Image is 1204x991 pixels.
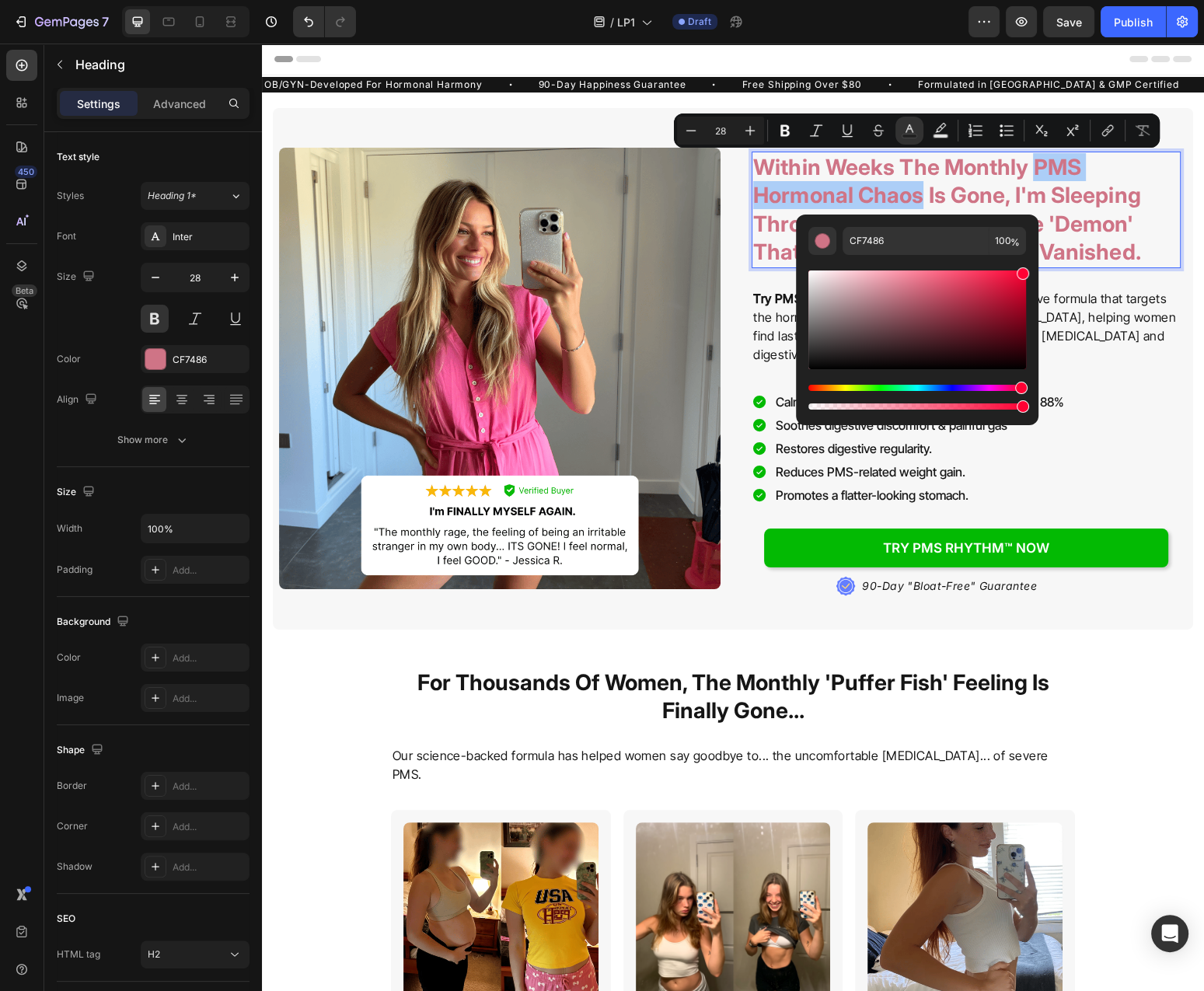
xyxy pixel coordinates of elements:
[57,482,98,503] div: Size
[617,14,635,30] span: LP1
[57,860,92,874] div: Shadow
[674,113,1160,148] div: Editor contextual toolbar
[12,284,37,297] div: Beta
[57,229,76,243] div: Font
[490,108,919,225] h2: Rich Text Editor. Editing area: main
[75,55,243,74] p: Heading
[131,703,811,740] p: Our science-backed formula has helped women say goodbye to... the uncomfortable [MEDICAL_DATA]......
[605,779,801,974] img: gempages_577083542056469395-35a3e89a-3d95-4152-9a0d-2edd465349aa.png
[6,6,116,37] button: 7
[514,442,802,461] p: Promotes a flatter-looking stomach.
[57,563,92,577] div: Padding
[57,150,99,164] div: Text style
[514,372,802,391] p: Soothes digestive discomfort & painful gas
[153,96,206,112] p: Advanced
[141,515,249,543] input: Auto
[141,779,337,974] img: gempages_577083542056469395-9af05373-8beb-45aa-b8e9-7f3f7debef41.png
[514,349,802,368] p: Calms [MEDICAL_DATA] & [MEDICAL_DATA] by 88%
[57,389,100,410] div: Align
[1056,16,1082,29] span: Save
[1010,234,1020,251] span: %
[57,426,250,454] button: Show more
[57,352,81,366] div: Color
[57,819,88,833] div: Corner
[57,691,84,705] div: Image
[173,230,246,244] div: Inter
[57,612,132,633] div: Background
[843,227,989,255] input: E.g FFFFFF
[491,247,588,263] strong: Try PMS Rhythm
[148,948,160,960] span: H2
[117,432,190,448] div: Show more
[173,651,246,665] div: Add...
[57,912,75,926] div: SEO
[600,535,775,550] p: 90-Day "Bloat-Free" Guarantee
[57,522,82,536] div: Width
[808,385,1026,391] div: Hue
[141,182,250,210] button: Heading 1*
[57,267,98,288] div: Size
[77,96,120,112] p: Settings
[514,419,802,438] p: Reduces PMS-related weight gain.
[102,12,109,31] p: 7
[129,623,813,683] h2: For Thousands Of Women, The Monthly 'Puffer Fish' Feeling Is Finally Gone...
[514,396,802,414] p: Restores digestive regularity.
[173,820,246,834] div: Add...
[173,564,246,578] div: Add...
[688,15,711,29] span: Draft
[173,860,246,874] div: Add...
[1151,915,1188,952] div: Open Intercom Messenger
[15,166,37,178] div: 450
[173,353,246,367] div: CF7486
[57,740,106,761] div: Shape
[610,14,614,30] span: /
[293,6,356,37] div: Undo/Redo
[491,110,917,223] p: Within Weeks The Monthly PMS Hormonal Chaos Is Gone, I'm Sleeping Through The Night, And The 'Dem...
[374,779,569,974] img: gempages_577083542056469395-9de3789d-d029-4f65-9286-420c78f8e609.png
[57,189,84,203] div: Styles
[491,245,917,320] p: : The world's first comprehensive formula that targets the hormonal root cause of severe PMS [MED...
[148,189,197,203] span: Heading 1*
[621,496,787,513] p: Try PMS Rhythm™ NOW
[57,947,100,961] div: HTML tag
[173,692,246,706] div: Add...
[57,651,81,665] div: Color
[57,779,87,793] div: Border
[1114,14,1153,30] div: Publish
[173,780,246,794] div: Add...
[1101,6,1166,37] button: Publish
[262,44,1204,991] iframe: Design area
[141,940,250,968] button: H2
[502,485,906,524] a: Try PMS Rhythm™ NOW
[588,245,597,263] strong: ™
[1043,6,1094,37] button: Save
